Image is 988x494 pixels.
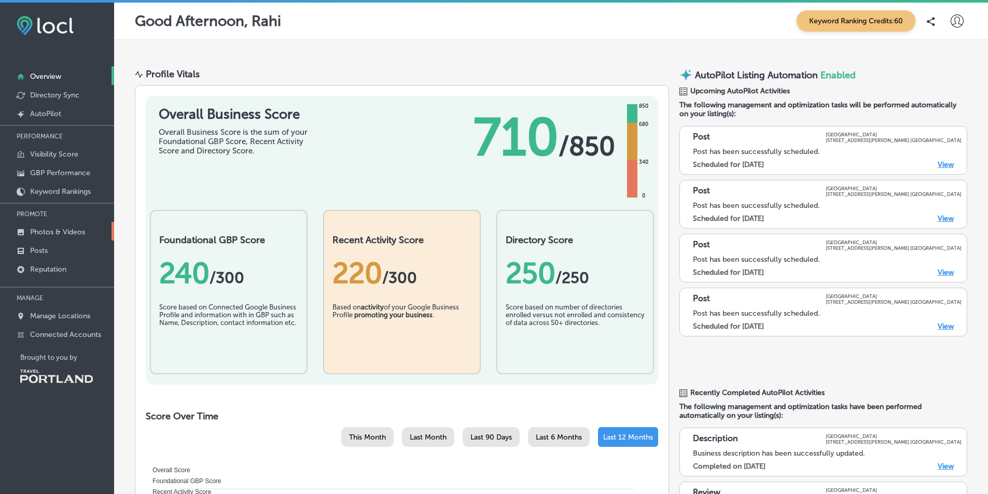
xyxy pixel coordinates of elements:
label: Scheduled for [DATE] [693,214,764,223]
p: AutoPilot Listing Automation [695,69,818,81]
b: promoting your business [354,311,433,319]
label: Scheduled for [DATE] [693,268,764,277]
p: Manage Locations [30,312,90,320]
div: Overall Business Score is the sum of your Foundational GBP Score, Recent Activity Score and Direc... [159,128,314,156]
p: [GEOGRAPHIC_DATA] [826,293,962,299]
div: Based on of your Google Business Profile . [332,303,471,355]
p: [GEOGRAPHIC_DATA] [826,433,962,439]
span: This Month [349,433,386,442]
div: Score based on number of directories enrolled versus not enrolled and consistency of data across ... [506,303,645,355]
p: Post [693,186,710,197]
h2: Score Over Time [146,411,658,422]
p: [GEOGRAPHIC_DATA] [826,186,962,191]
div: 220 [332,256,471,290]
span: The following management and optimization tasks have been performed automatically on your listing... [679,402,967,420]
p: [STREET_ADDRESS][PERSON_NAME] [GEOGRAPHIC_DATA] [826,191,962,197]
p: [GEOGRAPHIC_DATA] [826,487,962,493]
span: Last 90 Days [470,433,512,442]
span: Keyword Ranking Credits: 60 [797,10,915,32]
p: Post [693,239,710,251]
span: Last Month [410,433,447,442]
img: fda3e92497d09a02dc62c9cd864e3231.png [17,16,74,35]
h2: Directory Score [506,234,645,246]
p: [GEOGRAPHIC_DATA] [826,239,962,245]
p: Description [693,433,738,445]
div: 850 [637,102,650,110]
span: Foundational GBP Score [145,477,221,485]
div: 680 [637,120,650,129]
p: Photos & Videos [30,228,85,236]
div: Profile Vitals [146,68,200,80]
div: Business description has been successfully updated. [693,449,962,458]
a: View [938,214,954,223]
label: Completed on [DATE] [693,462,766,471]
span: Recently Completed AutoPilot Activities [690,388,825,397]
span: / 850 [559,131,615,162]
div: 240 [159,256,298,290]
p: Good Afternoon, Rahi [135,12,281,30]
div: Post has been successfully scheduled. [693,201,962,210]
span: Last 12 Months [603,433,653,442]
a: View [938,322,954,331]
a: View [938,160,954,169]
label: Scheduled for [DATE] [693,160,764,169]
p: [STREET_ADDRESS][PERSON_NAME] [GEOGRAPHIC_DATA] [826,245,962,251]
p: Post [693,132,710,143]
a: View [938,268,954,277]
span: / 300 [210,269,244,287]
b: activity [361,303,384,311]
div: Post has been successfully scheduled. [693,255,962,264]
div: Post has been successfully scheduled. [693,309,962,318]
p: [GEOGRAPHIC_DATA] [826,132,962,137]
span: The following management and optimization tasks will be performed automatically on your listing(s): [679,101,967,118]
p: [STREET_ADDRESS][PERSON_NAME] [GEOGRAPHIC_DATA] [826,299,962,305]
p: GBP Performance [30,168,90,177]
p: [STREET_ADDRESS][PERSON_NAME] [GEOGRAPHIC_DATA] [826,439,962,445]
p: Post [693,293,710,305]
span: Enabled [820,69,856,81]
img: autopilot-icon [679,68,692,81]
h2: Recent Activity Score [332,234,471,246]
p: Reputation [30,265,66,274]
p: Keyword Rankings [30,187,91,196]
span: Last 6 Months [536,433,582,442]
span: Overall Score [145,467,190,474]
p: Visibility Score [30,150,78,159]
p: Directory Sync [30,91,79,100]
p: Brought to you by [20,354,114,361]
h2: Foundational GBP Score [159,234,298,246]
label: Scheduled for [DATE] [693,322,764,331]
div: 250 [506,256,645,290]
span: Upcoming AutoPilot Activities [690,87,790,95]
h1: Overall Business Score [159,106,314,122]
span: /300 [382,269,417,287]
span: 710 [474,106,559,168]
div: Score based on Connected Google Business Profile and information with in GBP such as Name, Descri... [159,303,298,355]
div: 340 [637,158,650,166]
div: 0 [640,192,647,200]
p: Overview [30,72,61,81]
div: Post has been successfully scheduled. [693,147,962,156]
p: Connected Accounts [30,330,101,339]
p: Posts [30,246,48,255]
span: /250 [555,269,589,287]
p: [STREET_ADDRESS][PERSON_NAME] [GEOGRAPHIC_DATA] [826,137,962,143]
p: AutoPilot [30,109,61,118]
a: View [938,462,954,471]
img: Travel Portland [20,370,93,383]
